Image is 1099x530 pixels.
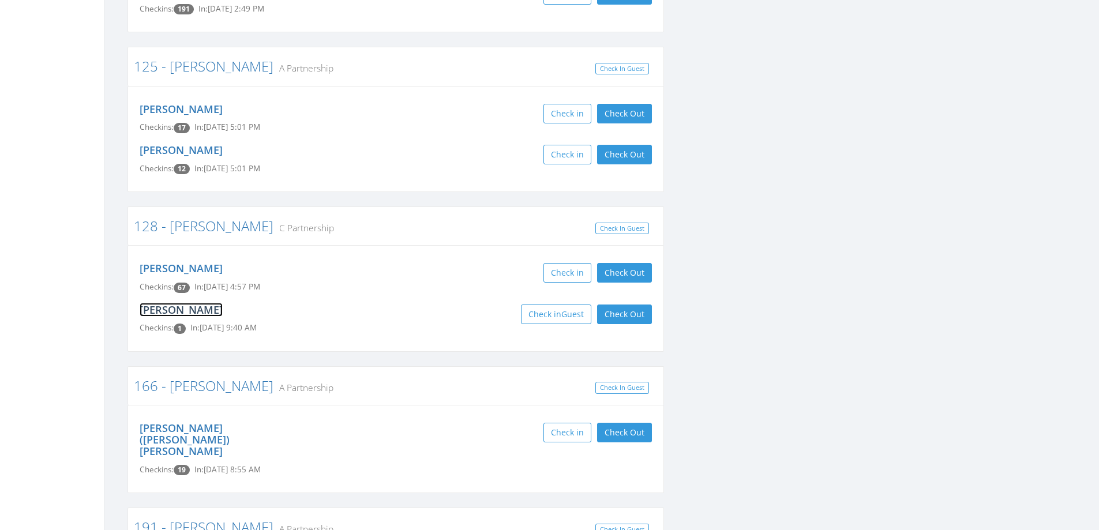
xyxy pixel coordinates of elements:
span: Checkins: [140,464,174,475]
span: In: [DATE] 5:01 PM [194,163,260,174]
button: Check Out [597,263,652,283]
button: Check Out [597,145,652,164]
button: Check inGuest [521,305,591,324]
button: Check in [543,145,591,164]
span: In: [DATE] 5:01 PM [194,122,260,132]
small: A Partnership [273,62,333,74]
span: Guest [561,309,584,319]
a: Check In Guest [595,382,649,394]
a: Check In Guest [595,63,649,75]
a: [PERSON_NAME] [140,261,223,275]
a: 128 - [PERSON_NAME] [134,216,273,235]
button: Check Out [597,423,652,442]
span: In: [DATE] 4:57 PM [194,281,260,292]
button: Check Out [597,104,652,123]
span: Checkin count [174,164,190,174]
span: In: [DATE] 9:40 AM [190,322,257,333]
a: [PERSON_NAME] [140,143,223,157]
span: In: [DATE] 2:49 PM [198,3,264,14]
a: 125 - [PERSON_NAME] [134,57,273,76]
span: Checkin count [174,283,190,293]
a: Check In Guest [595,223,649,235]
span: Checkins: [140,322,174,333]
span: Checkins: [140,122,174,132]
button: Check in [543,104,591,123]
button: Check in [543,263,591,283]
span: Checkins: [140,3,174,14]
span: Checkin count [174,465,190,475]
span: Checkins: [140,163,174,174]
a: [PERSON_NAME] [140,303,223,317]
span: Checkin count [174,4,194,14]
small: C Partnership [273,221,334,234]
a: [PERSON_NAME] ([PERSON_NAME]) [PERSON_NAME] [140,421,230,458]
span: In: [DATE] 8:55 AM [194,464,261,475]
span: Checkin count [174,324,186,334]
button: Check Out [597,305,652,324]
a: [PERSON_NAME] [140,102,223,116]
span: Checkins: [140,281,174,292]
a: 166 - [PERSON_NAME] [134,376,273,395]
button: Check in [543,423,591,442]
span: Checkin count [174,123,190,133]
small: A Partnership [273,381,333,394]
